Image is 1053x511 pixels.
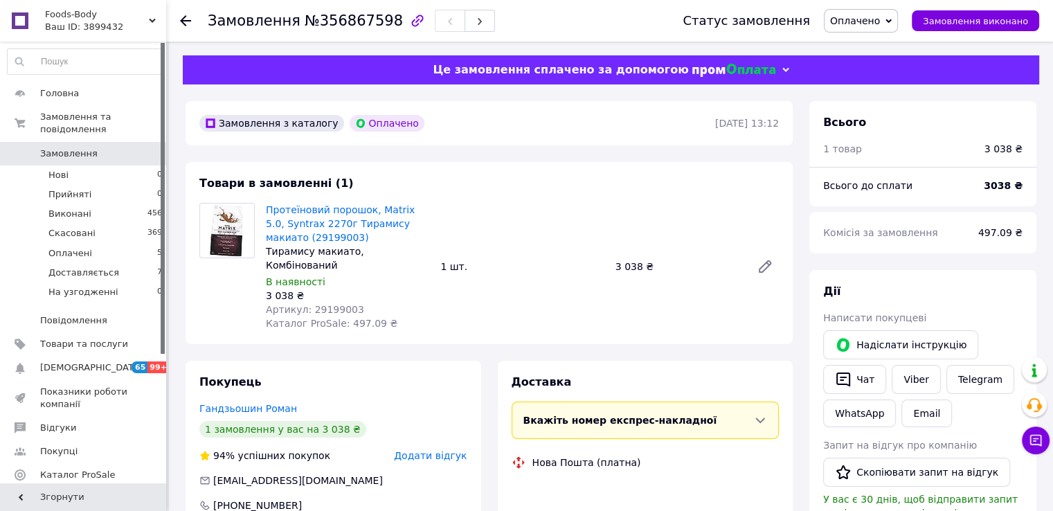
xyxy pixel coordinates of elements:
[984,180,1023,191] b: 3038 ₴
[199,375,262,388] span: Покупець
[433,63,688,76] span: Це замовлення сплачено за допомогою
[512,375,572,388] span: Доставка
[199,421,366,438] div: 1 замовлення у вас на 3 038 ₴
[984,142,1023,156] div: 3 038 ₴
[40,147,98,160] span: Замовлення
[266,276,325,287] span: В наявності
[199,449,330,463] div: успішних покупок
[823,330,978,359] button: Надіслати інструкцію
[892,365,940,394] a: Viber
[40,361,143,374] span: [DEMOGRAPHIC_DATA]
[823,227,938,238] span: Комісія за замовлення
[40,314,107,327] span: Повідомлення
[823,400,896,427] a: WhatsApp
[912,10,1039,31] button: Замовлення виконано
[48,169,69,181] span: Нові
[157,267,162,279] span: 7
[823,285,840,298] span: Дії
[305,12,403,29] span: №356867598
[48,267,119,279] span: Доставляється
[823,116,866,129] span: Всього
[1022,427,1050,454] button: Чат з покупцем
[394,450,467,461] span: Додати відгук
[40,386,128,411] span: Показники роботи компанії
[823,365,886,394] button: Чат
[147,227,162,240] span: 369
[48,227,96,240] span: Скасовані
[692,64,775,77] img: evopay logo
[147,208,162,220] span: 456
[529,456,645,469] div: Нова Пошта (платна)
[48,208,91,220] span: Виконані
[8,49,163,74] input: Пошук
[180,14,191,28] div: Повернутися назад
[523,415,717,426] span: Вкажіть номер експрес-накладної
[823,440,977,451] span: Запит на відгук про компанію
[266,289,429,303] div: 3 038 ₴
[200,204,254,258] img: Протеїновий порошок, Matrix 5.0, Syntrax 2270г Тирамису макиато (29199003)
[199,177,354,190] span: Товари в замовленні (1)
[48,247,92,260] span: Оплачені
[157,188,162,201] span: 0
[40,338,128,350] span: Товари та послуги
[45,8,149,21] span: Foods-Body
[157,247,162,260] span: 5
[40,445,78,458] span: Покупці
[823,180,912,191] span: Всього до сплати
[40,111,166,136] span: Замовлення та повідомлення
[266,318,397,329] span: Каталог ProSale: 497.09 ₴
[48,286,118,298] span: На узгодженні
[435,257,609,276] div: 1 шт.
[946,365,1014,394] a: Telegram
[157,286,162,298] span: 0
[683,14,810,28] div: Статус замовлення
[213,450,235,461] span: 94%
[40,422,76,434] span: Відгуки
[923,16,1028,26] span: Замовлення виконано
[901,400,952,427] button: Email
[830,15,880,26] span: Оплачено
[350,115,424,132] div: Оплачено
[40,87,79,100] span: Головна
[147,361,170,373] span: 99+
[751,253,779,280] a: Редагувати
[199,115,344,132] div: Замовлення з каталогу
[978,227,1023,238] span: 497.09 ₴
[610,257,746,276] div: 3 038 ₴
[48,188,91,201] span: Прийняті
[199,403,297,414] a: Гандзьошин Роман
[40,469,115,481] span: Каталог ProSale
[208,12,300,29] span: Замовлення
[45,21,166,33] div: Ваш ID: 3899432
[132,361,147,373] span: 65
[823,143,862,154] span: 1 товар
[157,169,162,181] span: 0
[266,204,415,243] a: Протеїновий порошок, Matrix 5.0, Syntrax 2270г Тирамису макиато (29199003)
[213,475,383,486] span: [EMAIL_ADDRESS][DOMAIN_NAME]
[715,118,779,129] time: [DATE] 13:12
[823,312,926,323] span: Написати покупцеві
[823,458,1010,487] button: Скопіювати запит на відгук
[266,244,429,272] div: Тирамису макиато, Комбінований
[266,304,364,315] span: Артикул: 29199003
